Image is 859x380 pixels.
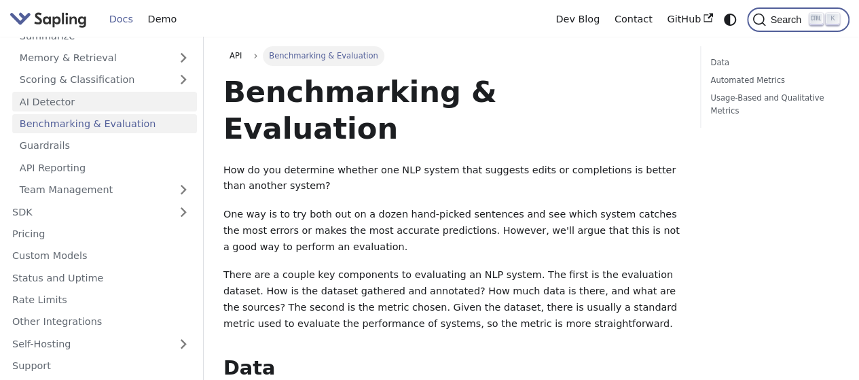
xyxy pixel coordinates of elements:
a: Demo [141,9,184,30]
a: Automated Metrics [710,74,835,87]
p: One way is to try both out on a dozen hand-picked sentences and see which system catches the most... [223,207,680,255]
a: Team Management [12,180,197,200]
span: Benchmarking & Evaluation [263,46,384,65]
h1: Benchmarking & Evaluation [223,73,680,147]
a: Other Integrations [5,312,197,332]
a: Dev Blog [548,9,606,30]
button: Expand sidebar category 'SDK' [170,202,197,222]
a: Self-Hosting [5,334,197,353]
p: How do you determine whether one NLP system that suggests edits or completions is better than ano... [223,162,680,195]
a: Guardrails [12,136,197,156]
a: Status and Uptime [5,268,197,288]
p: There are a couple key components to evaluating an NLP system. The first is the evaluation datase... [223,267,680,332]
a: Support [5,356,197,376]
img: Sapling.ai [10,10,87,29]
a: Scoring & Classification [12,70,197,90]
a: Data [710,56,835,69]
a: Memory & Retrieval [12,48,197,68]
a: API Reporting [12,158,197,177]
a: API [223,46,249,65]
span: Search [766,14,809,25]
a: GitHub [659,9,720,30]
a: Docs [102,9,141,30]
a: Sapling.ai [10,10,92,29]
a: SDK [5,202,170,222]
a: Benchmarking & Evaluation [12,114,197,134]
nav: Breadcrumbs [223,46,680,65]
a: Rate Limits [5,290,197,310]
button: Switch between dark and light mode (currently system mode) [720,10,740,29]
a: Usage-Based and Qualitative Metrics [710,92,835,118]
kbd: K [826,13,839,25]
span: API [230,51,242,61]
a: Contact [607,9,660,30]
a: AI Detector [12,92,197,111]
a: Custom Models [5,246,197,266]
a: Pricing [5,224,197,244]
button: Search (Ctrl+K) [747,7,849,32]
